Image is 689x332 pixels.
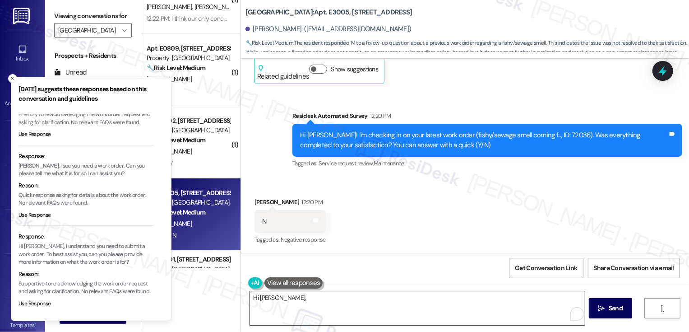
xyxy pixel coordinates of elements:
span: [PERSON_NAME] [147,220,192,228]
a: Inbox [5,42,41,66]
a: Insights • [5,175,41,199]
div: 12:20 PM [368,111,391,121]
div: N [262,217,266,226]
label: Show suggestions [331,65,378,74]
p: [PERSON_NAME], I see you need a work order. Can you please tell me what it is for so I can assist... [18,162,154,178]
span: Send [609,304,623,313]
div: Property: [GEOGRAPHIC_DATA] [147,198,230,207]
i:  [598,305,605,312]
div: Property: [GEOGRAPHIC_DATA] [147,53,230,63]
i:  [122,27,127,34]
div: Apt. E1901, [STREET_ADDRESS] [147,255,230,264]
i:  [659,305,666,312]
h3: [DATE] suggests these responses based on this conversation and guidelines [18,84,154,103]
span: [PERSON_NAME] [147,75,192,83]
strong: 🔧 Risk Level: Medium [147,136,205,144]
div: Tagged as: [254,233,326,246]
div: Property: [GEOGRAPHIC_DATA] [147,265,230,274]
span: Negative response [281,236,326,243]
span: : The resident responded 'N' to a follow-up question about a previous work order regarding a fish... [245,38,689,58]
strong: 🔧 Risk Level: Medium [147,64,205,72]
img: ResiDesk Logo [13,8,32,24]
span: Get Conversation Link [515,263,577,273]
b: [GEOGRAPHIC_DATA]: Apt. E3005, [STREET_ADDRESS] [245,8,412,17]
button: Use Response [18,300,51,308]
a: Buildings [5,219,41,243]
button: Get Conversation Link [509,258,583,278]
div: Prospects + Residents [45,51,141,61]
input: All communities [58,23,117,37]
p: Supportive tone acknowledging the work order request and asking for clarification. No relevant FA... [18,280,154,296]
button: Use Response [18,131,51,139]
span: Maintenance [374,159,404,167]
button: Send [589,298,633,318]
button: Share Conversation via email [588,258,680,278]
label: Viewing conversations for [54,9,132,23]
div: Residesk Automated Survey [292,111,682,124]
span: [PERSON_NAME] [194,3,239,11]
p: Quick response asking for details about the work order. No relevant FAQs were found. [18,192,154,207]
button: Close toast [8,74,17,83]
div: Property: [GEOGRAPHIC_DATA] [147,126,230,135]
span: [PERSON_NAME] [147,3,194,11]
span: Share Conversation via email [594,263,674,273]
div: Reason: [18,270,154,279]
div: 12:20 PM: N [147,231,176,239]
div: Apt. E0809, [STREET_ADDRESS] [147,44,230,53]
div: [PERSON_NAME]. ([EMAIL_ADDRESS][DOMAIN_NAME]) [245,24,412,34]
p: Friendly tone acknowledging the work order request and asking for clarification. No relevant FAQs... [18,111,154,126]
div: Apt. E1202, [STREET_ADDRESS] [147,116,230,126]
div: Apt. E3005, [STREET_ADDRESS] [147,188,230,198]
div: 1:09 PM: Y [147,159,173,167]
div: 12:22 PM: I think our only concern is the issues we have been having with our billing and needing... [147,14,609,23]
button: Use Response [18,211,51,220]
div: Related guidelines [257,65,310,81]
div: Hi [PERSON_NAME]! I'm checking in on your latest work order (fishy/sewage smell coming f..., ID: ... [300,131,668,150]
strong: 🔧 Risk Level: Medium [147,208,205,216]
div: Response: [18,232,154,241]
a: Site Visit • [5,131,41,155]
div: 12:20 PM [299,197,323,207]
span: [PERSON_NAME] [147,147,192,155]
span: Service request review , [319,159,374,167]
p: Hi [PERSON_NAME], I understand you need to submit a work order. To best assist you, can you pleas... [18,243,154,267]
div: Unread [54,68,87,77]
div: Response: [18,152,154,161]
span: • [35,321,36,327]
textarea: To enrich screen reader interactions, please activate Accessibility in Grammarly extension settings [250,291,585,325]
div: Tagged as: [292,157,682,170]
div: Reason: [18,181,154,190]
div: [PERSON_NAME] [254,197,326,210]
a: Leads [5,264,41,288]
strong: 🔧 Risk Level: Medium [245,39,293,47]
